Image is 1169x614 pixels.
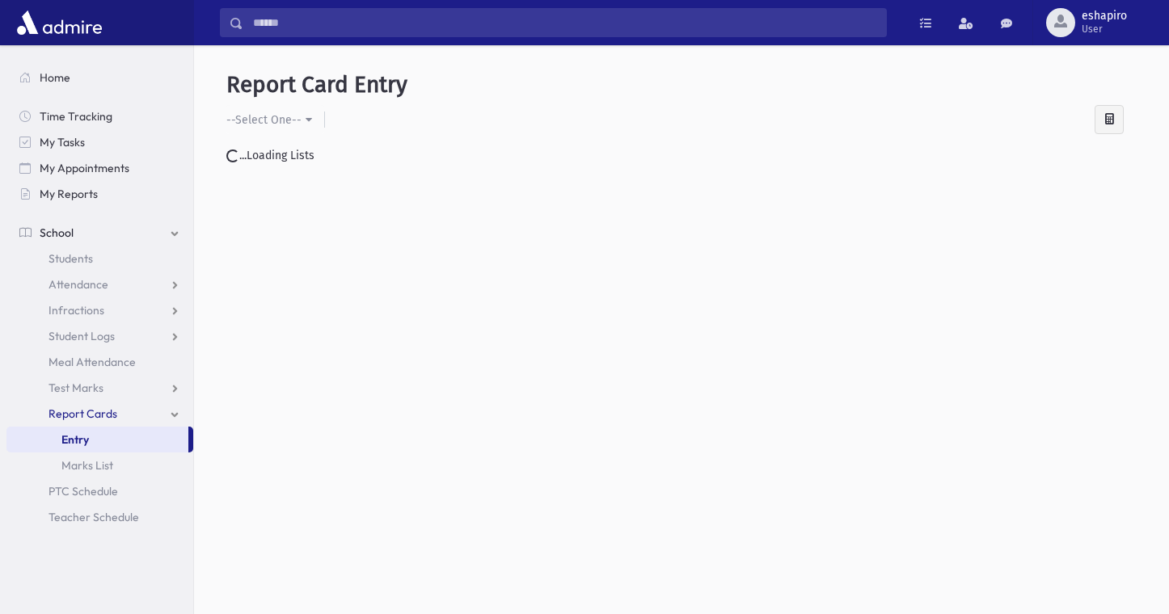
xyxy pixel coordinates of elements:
span: eshapiro [1082,10,1127,23]
a: My Tasks [6,129,193,155]
a: Student Logs [6,323,193,349]
span: Meal Attendance [49,355,136,369]
span: School [40,225,74,240]
span: Time Tracking [40,109,112,124]
a: Students [6,246,193,271]
div: --Select One-- [226,111,302,128]
span: Teacher Schedule [49,510,139,524]
span: Student Logs [49,329,115,343]
span: Entry [61,432,89,447]
a: Infractions [6,297,193,323]
span: My Appointments [40,161,129,175]
a: Report Cards [6,401,193,427]
span: Infractions [49,303,104,318]
a: Entry [6,427,188,452]
a: My Reports [6,181,193,207]
a: Meal Attendance [6,349,193,375]
div: ...Loading Lists [226,147,1137,164]
div: Calculate Averages [1095,105,1124,134]
a: Marks List [6,452,193,478]
span: User [1082,23,1127,36]
span: Attendance [49,277,108,292]
span: My Tasks [40,135,85,149]
span: Test Marks [49,381,103,395]
a: PTC Schedule [6,478,193,504]
span: My Reports [40,187,98,201]
a: Time Tracking [6,103,193,129]
a: My Appointments [6,155,193,181]
span: Report Cards [49,406,117,421]
img: AdmirePro [13,6,106,39]
h5: Report Card Entry [226,71,1137,99]
button: --Select One-- [226,105,324,134]
span: Marks List [61,458,113,473]
a: Attendance [6,271,193,297]
a: Test Marks [6,375,193,401]
span: Home [40,70,70,85]
input: Search [243,8,886,37]
span: Students [49,251,93,266]
a: Home [6,65,193,90]
a: School [6,220,193,246]
span: PTC Schedule [49,484,118,498]
a: Teacher Schedule [6,504,193,530]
